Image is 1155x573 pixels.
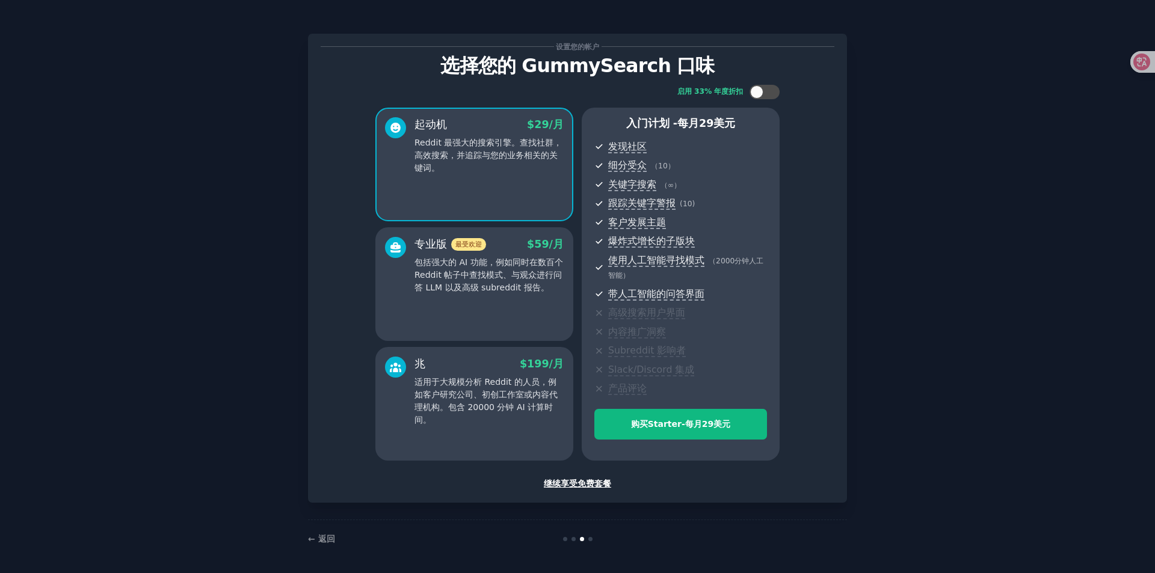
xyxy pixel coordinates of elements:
[527,238,534,250] font: $
[668,162,675,170] font: ）
[674,181,681,189] font: ）
[682,419,685,429] font: -
[414,118,447,130] font: 起动机
[549,358,564,370] font: /月
[661,181,668,189] font: （
[683,200,692,208] font: 10
[527,118,534,130] font: $
[608,197,676,209] font: 跟踪关键字警报
[623,271,630,280] font: ）
[455,241,482,248] font: 最受欢迎
[594,409,767,440] button: 购买Starter-每月29美元
[608,159,647,171] font: 细分受众
[414,138,562,173] font: Reddit 最强大的搜索引擎。查找社群，高效搜索，并追踪与您的业务相关的关键词。
[534,238,549,250] font: 59
[527,358,549,370] font: 199
[608,307,685,318] font: 高级搜索用户界面
[608,216,666,228] font: 客户发展主题
[699,117,713,129] font: 29
[626,117,648,129] font: 入门
[440,55,714,76] font: 选择您的 GummySearch 口味
[414,358,425,370] font: 兆
[608,364,694,375] font: Slack/Discord 集成
[308,534,335,544] a: ← 返回
[549,238,564,250] font: /月
[648,117,677,129] font: 计划 -
[631,419,648,429] font: 购买
[556,43,599,51] font: 设置您的帐户
[608,382,647,394] font: 产品评论
[692,200,695,208] font: )
[658,162,668,170] font: 10
[414,257,563,292] font: 包括强大的 AI 功能，例如同时在数百个 Reddit 帖子中查找模式、与观众进行问答 LLM 以及高级 subreddit 报告。
[608,235,695,247] font: 爆炸式增长的子版块
[608,141,647,152] font: 发现社区
[549,118,564,130] font: /月
[648,419,682,429] font: Starter
[677,117,699,129] font: 每月
[668,181,674,189] font: ∞
[414,238,447,250] font: 专业版
[685,419,702,429] font: 每月
[709,257,716,265] font: （
[520,358,527,370] font: $
[702,419,730,429] font: 29美元
[651,162,658,170] font: （
[608,345,686,356] font: Subreddit 影响者
[608,179,656,190] font: 关键字搜索
[677,87,744,96] font: 启用 33% 年度折扣
[680,200,683,208] font: (
[608,326,666,337] font: 内容推广洞察
[608,254,704,266] font: 使用人工智能寻找模式
[608,288,704,299] font: 带人工智能的问答界面
[544,479,611,488] font: 继续享受免费套餐
[414,377,558,424] font: 适用于大规模分析 Reddit 的人员，例如客户研究公司、初创工作室或内容代理机构。包含 20000 分钟 AI 计算时间。
[713,117,735,129] font: 美元
[534,118,549,130] font: 29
